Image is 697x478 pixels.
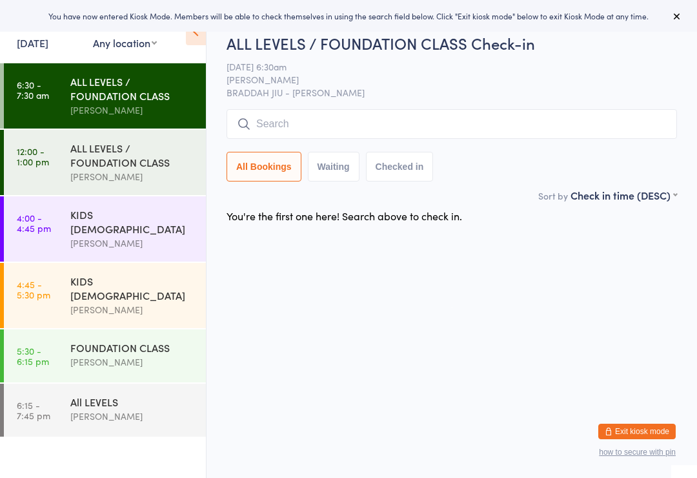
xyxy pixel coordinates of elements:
span: [DATE] 6:30am [227,60,657,73]
time: 4:45 - 5:30 pm [17,279,50,300]
time: 6:15 - 7:45 pm [17,400,50,421]
div: KIDS [DEMOGRAPHIC_DATA] [70,274,195,302]
button: Waiting [308,152,359,182]
span: BRADDAH JIU - [PERSON_NAME] [227,86,677,99]
button: how to secure with pin [599,448,676,457]
input: Search [227,109,677,139]
div: KIDS [DEMOGRAPHIC_DATA] [70,207,195,236]
div: ALL LEVELS / FOUNDATION CLASS [70,74,195,103]
div: You're the first one here! Search above to check in. [227,209,462,223]
a: [DATE] [17,36,48,50]
time: 4:00 - 4:45 pm [17,213,51,233]
div: [PERSON_NAME] [70,169,195,184]
time: 5:30 - 6:15 pm [17,346,49,366]
div: [PERSON_NAME] [70,409,195,424]
div: [PERSON_NAME] [70,302,195,317]
div: You have now entered Kiosk Mode. Members will be able to check themselves in using the search fie... [21,10,676,21]
button: Checked in [366,152,434,182]
a: 6:30 -7:30 amALL LEVELS / FOUNDATION CLASS[PERSON_NAME] [4,63,206,129]
time: 12:00 - 1:00 pm [17,146,49,167]
a: 5:30 -6:15 pmFOUNDATION CLASS[PERSON_NAME] [4,329,206,382]
button: All Bookings [227,152,301,182]
div: [PERSON_NAME] [70,236,195,251]
a: 6:15 -7:45 pmAll LEVELS[PERSON_NAME] [4,384,206,437]
button: Exit kiosk mode [598,424,676,439]
div: All LEVELS [70,395,195,409]
div: [PERSON_NAME] [70,103,195,118]
div: [PERSON_NAME] [70,355,195,369]
label: Sort by [538,189,568,202]
time: 6:30 - 7:30 am [17,79,49,100]
a: 12:00 -1:00 pmALL LEVELS / FOUNDATION CLASS[PERSON_NAME] [4,130,206,195]
a: 4:45 -5:30 pmKIDS [DEMOGRAPHIC_DATA][PERSON_NAME] [4,263,206,328]
div: Any location [93,36,157,50]
a: 4:00 -4:45 pmKIDS [DEMOGRAPHIC_DATA][PERSON_NAME] [4,196,206,262]
div: FOUNDATION CLASS [70,340,195,355]
span: [PERSON_NAME] [227,73,657,86]
div: Check in time (DESC) [571,188,677,202]
div: ALL LEVELS / FOUNDATION CLASS [70,141,195,169]
h2: ALL LEVELS / FOUNDATION CLASS Check-in [227,32,677,54]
